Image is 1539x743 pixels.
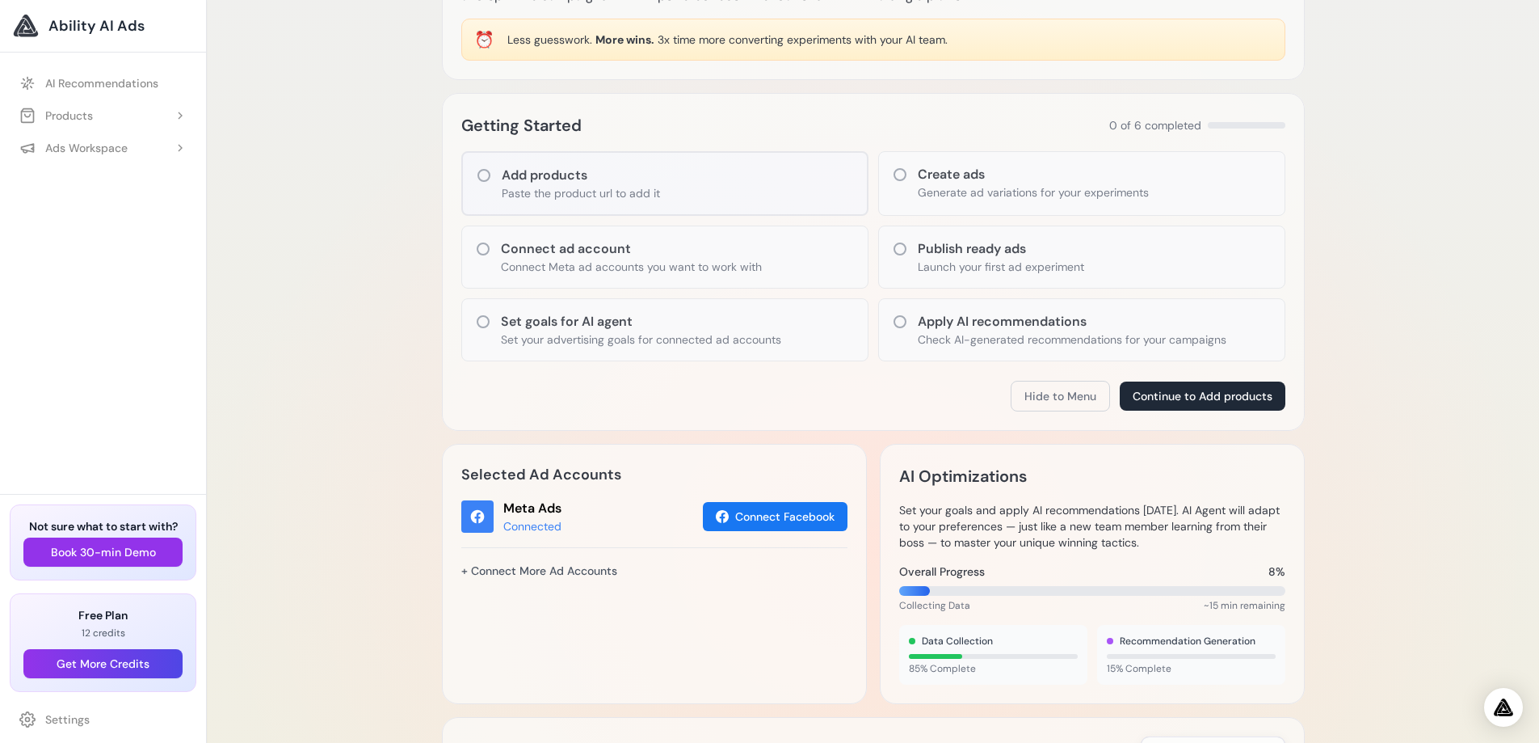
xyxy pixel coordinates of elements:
[1484,688,1523,727] div: Open Intercom Messenger
[19,108,93,124] div: Products
[10,69,196,98] a: AI Recommendations
[474,28,494,51] div: ⏰
[507,32,592,47] span: Less guesswork.
[918,312,1226,331] h3: Apply AI recommendations
[1120,635,1255,648] span: Recommendation Generation
[461,557,617,585] a: + Connect More Ad Accounts
[10,705,196,734] a: Settings
[461,463,847,486] h2: Selected Ad Accounts
[899,502,1285,551] p: Set your goals and apply AI recommendations [DATE]. AI Agent will adapt to your preferences — jus...
[899,599,970,612] span: Collecting Data
[918,331,1226,348] p: Check AI-generated recommendations for your campaigns
[13,13,193,39] a: Ability AI Ads
[23,607,183,623] h3: Free Plan
[23,649,183,678] button: Get More Credits
[899,463,1027,489] h2: AI Optimizations
[501,239,762,259] h3: Connect ad account
[48,15,145,37] span: Ability AI Ads
[1120,382,1285,411] button: Continue to Add products
[503,518,561,534] div: Connected
[1109,117,1201,133] span: 0 of 6 completed
[23,538,183,567] button: Book 30-min Demo
[1011,381,1110,412] button: Hide to Menu
[19,140,128,156] div: Ads Workspace
[595,32,654,47] span: More wins.
[1268,564,1285,580] span: 8%
[703,502,847,531] button: Connect Facebook
[501,259,762,275] p: Connect Meta ad accounts you want to work with
[502,166,660,185] h3: Add products
[918,184,1149,201] p: Generate ad variations for your experiments
[918,239,1084,259] h3: Publish ready ads
[502,185,660,201] p: Paste the product url to add it
[10,133,196,163] button: Ads Workspace
[23,518,183,534] h3: Not sure what to start with?
[1107,662,1276,675] span: 15% Complete
[501,331,781,348] p: Set your advertising goals for connected ad accounts
[658,32,948,47] span: 3x time more converting experiments with your AI team.
[23,627,183,640] p: 12 credits
[501,312,781,331] h3: Set goals for AI agent
[10,101,196,130] button: Products
[899,564,985,580] span: Overall Progress
[1204,599,1285,612] span: ~15 min remaining
[909,662,1078,675] span: 85% Complete
[503,499,561,518] div: Meta Ads
[922,635,993,648] span: Data Collection
[918,165,1149,184] h3: Create ads
[461,112,582,138] h2: Getting Started
[918,259,1084,275] p: Launch your first ad experiment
